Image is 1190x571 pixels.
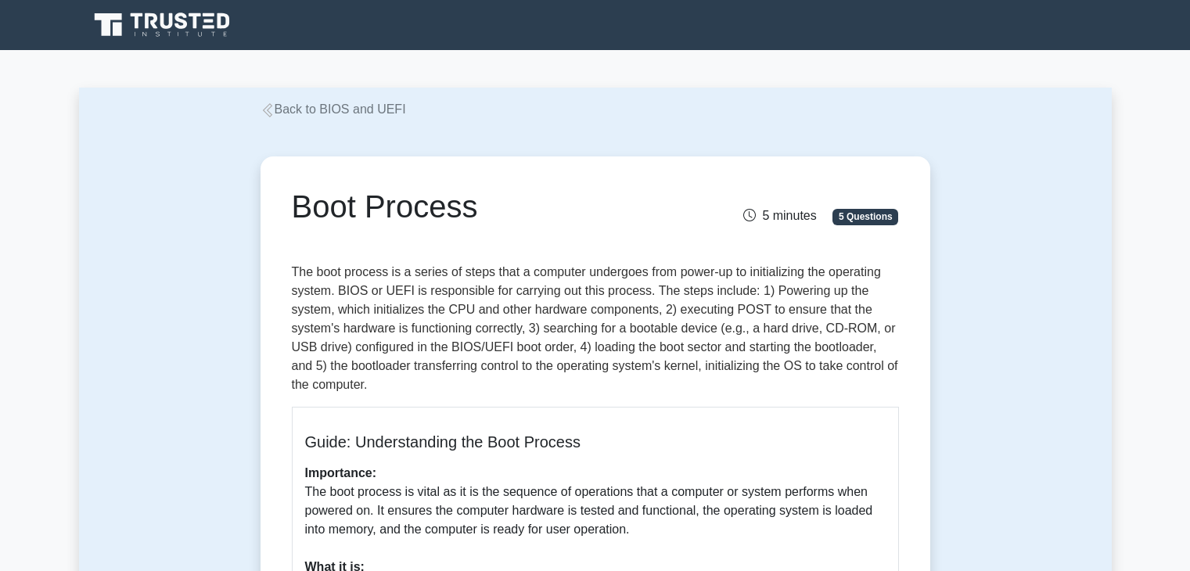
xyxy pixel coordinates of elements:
[292,263,899,394] p: The boot process is a series of steps that a computer undergoes from power-up to initializing the...
[305,466,377,479] b: Importance:
[832,209,898,224] span: 5 Questions
[305,433,886,451] h5: Guide: Understanding the Boot Process
[261,102,406,116] a: Back to BIOS and UEFI
[743,209,816,222] span: 5 minutes
[292,188,690,225] h1: Boot Process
